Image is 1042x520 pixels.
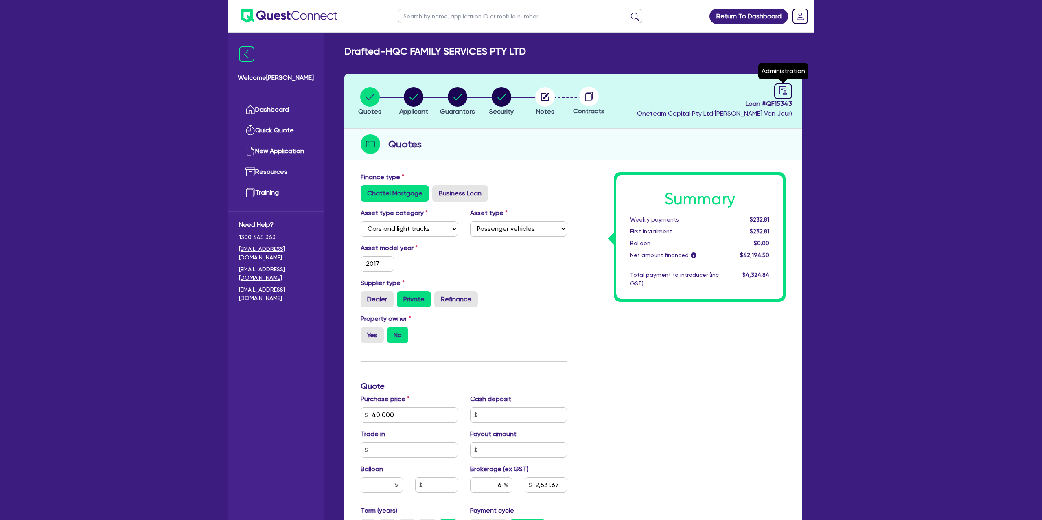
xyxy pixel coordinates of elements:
label: Brokerage (ex GST) [470,464,528,474]
div: Total payment to introducer (inc GST) [624,271,725,288]
label: Refinance [434,291,478,307]
label: Yes [361,327,384,343]
h2: Drafted - HQC FAMILY SERVICES PTY LTD [344,46,526,57]
div: First instalment [624,227,725,236]
span: $232.81 [750,228,769,235]
label: Asset type [470,208,508,218]
div: Administration [758,63,808,79]
button: Guarantors [440,87,475,117]
label: Term (years) [361,506,397,516]
img: step-icon [361,134,380,154]
h3: Quote [361,381,567,391]
div: Weekly payments [624,215,725,224]
span: Guarantors [440,108,475,115]
span: $232.81 [750,216,769,223]
a: [EMAIL_ADDRESS][DOMAIN_NAME] [239,265,313,282]
button: Applicant [399,87,429,117]
label: Property owner [361,314,411,324]
label: Asset type category [361,208,428,218]
label: Private [397,291,431,307]
span: Notes [536,108,554,115]
span: 1300 465 363 [239,233,313,241]
h2: Quotes [388,137,422,151]
span: Need Help? [239,220,313,230]
span: Oneteam Capital Pty Ltd ( [PERSON_NAME] Van Jour ) [637,110,792,117]
span: $42,194.50 [740,252,769,258]
input: Search by name, application ID or mobile number... [398,9,642,23]
label: Dealer [361,291,394,307]
a: Dashboard [239,99,313,120]
button: Quotes [358,87,382,117]
div: Balloon [624,239,725,248]
span: Quotes [358,108,381,115]
span: $4,324.84 [742,272,769,278]
img: icon-menu-close [239,46,254,62]
a: Quick Quote [239,120,313,141]
a: [EMAIL_ADDRESS][DOMAIN_NAME] [239,245,313,262]
img: resources [245,167,255,177]
span: i [691,252,696,258]
button: Notes [535,87,555,117]
a: New Application [239,141,313,162]
a: Dropdown toggle [790,6,811,27]
img: quest-connect-logo-blue [241,9,337,23]
label: Supplier type [361,278,405,288]
a: Training [239,182,313,203]
label: Cash deposit [470,394,511,404]
label: Payout amount [470,429,517,439]
img: new-application [245,146,255,156]
button: Security [489,87,514,117]
label: Chattel Mortgage [361,185,429,202]
img: training [245,188,255,197]
label: Business Loan [432,185,488,202]
a: audit [774,83,792,99]
label: Asset model year [355,243,464,253]
label: Trade in [361,429,385,439]
h1: Summary [630,189,769,209]
a: Return To Dashboard [709,9,788,24]
span: Welcome [PERSON_NAME] [238,73,314,83]
label: Payment cycle [470,506,514,516]
label: Purchase price [361,394,409,404]
label: Finance type [361,172,404,182]
img: quick-quote [245,125,255,135]
label: No [387,327,408,343]
a: Resources [239,162,313,182]
div: Net amount financed [624,251,725,259]
span: $0.00 [754,240,769,246]
span: Applicant [399,108,428,115]
span: Loan # QF15343 [637,99,792,109]
span: audit [779,86,788,95]
a: [EMAIL_ADDRESS][DOMAIN_NAME] [239,285,313,303]
span: Contracts [573,107,604,115]
span: Security [489,108,514,115]
label: Balloon [361,464,383,474]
